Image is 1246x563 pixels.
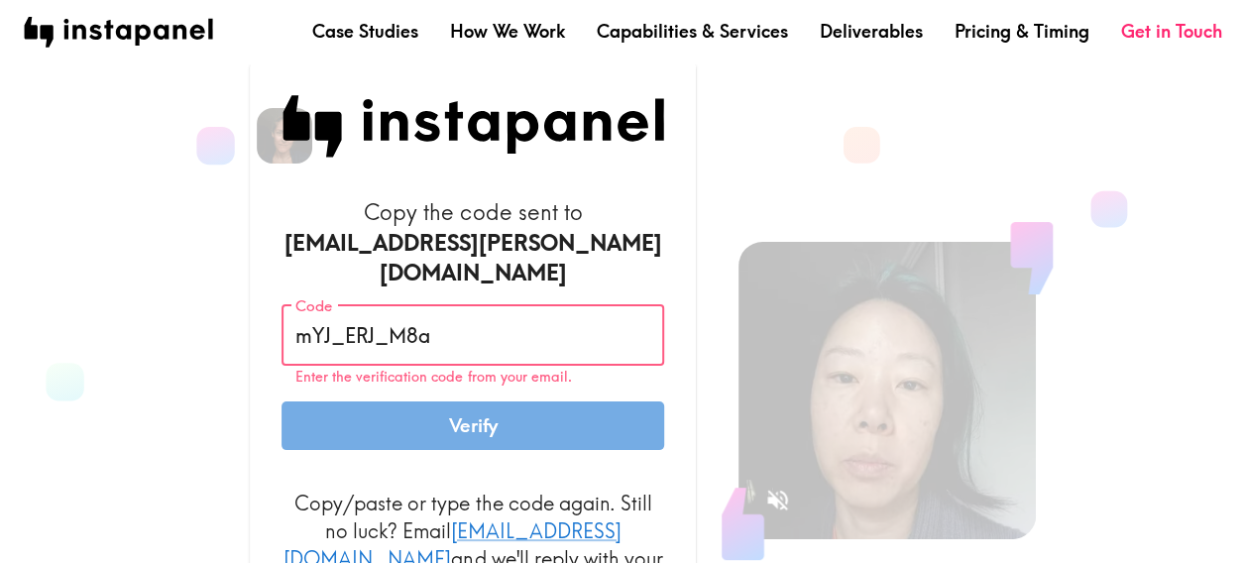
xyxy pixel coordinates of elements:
a: Capabilities & Services [597,19,788,44]
h6: Copy the code sent to [282,197,664,288]
div: [EMAIL_ADDRESS][PERSON_NAME][DOMAIN_NAME] [282,228,664,289]
img: Giannina [257,108,312,164]
img: instapanel [24,17,213,48]
img: Instapanel [282,95,664,158]
a: Case Studies [312,19,418,44]
a: Deliverables [820,19,923,44]
label: Code [295,295,332,317]
button: Verify [282,401,664,451]
a: Get in Touch [1121,19,1222,44]
a: How We Work [450,19,565,44]
input: xxx_xxx_xxx [282,304,664,366]
a: Pricing & Timing [955,19,1089,44]
p: Enter the verification code from your email. [295,369,650,386]
button: Sound is off [756,479,799,521]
